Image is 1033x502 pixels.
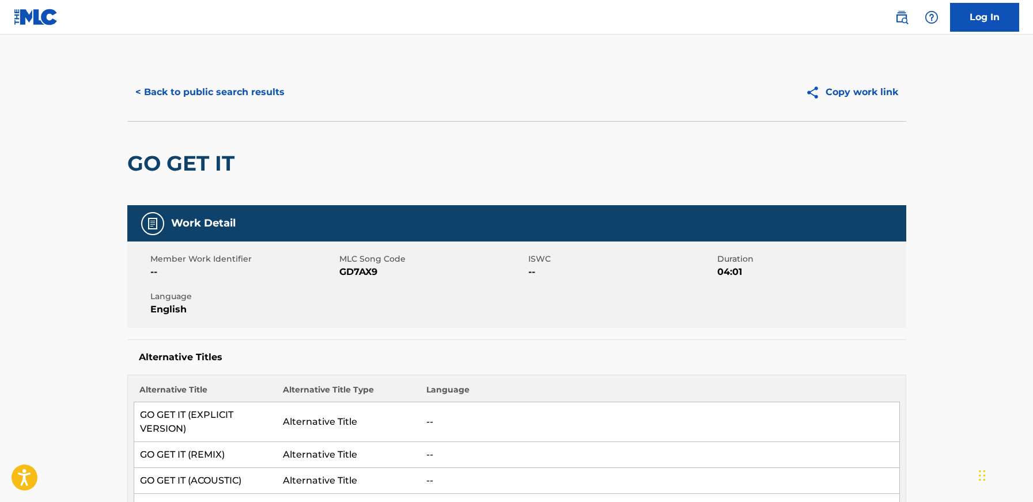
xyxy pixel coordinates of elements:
td: Alternative Title [277,402,421,442]
button: < Back to public search results [127,78,293,107]
img: MLC Logo [14,9,58,25]
a: Public Search [890,6,913,29]
td: GO GET IT (EXPLICIT VERSION) [134,402,277,442]
img: Copy work link [805,85,826,100]
span: English [150,303,336,316]
td: Alternative Title [277,468,421,494]
span: 04:01 [717,265,903,279]
h5: Alternative Titles [139,352,895,363]
th: Language [421,384,899,402]
span: -- [150,265,336,279]
a: Log In [950,3,1019,32]
td: GO GET IT (REMIX) [134,442,277,468]
img: search [895,10,909,24]
span: MLC Song Code [339,253,525,265]
td: GO GET IT (ACOUSTIC) [134,468,277,494]
button: Copy work link [797,78,906,107]
span: ISWC [528,253,714,265]
div: Drag [979,458,986,493]
th: Alternative Title Type [277,384,421,402]
span: -- [528,265,714,279]
span: Language [150,290,336,303]
img: help [925,10,939,24]
span: Member Work Identifier [150,253,336,265]
span: Duration [717,253,903,265]
h2: GO GET IT [127,150,240,176]
img: Work Detail [146,217,160,231]
div: Help [920,6,943,29]
td: -- [421,402,899,442]
td: Alternative Title [277,442,421,468]
td: -- [421,468,899,494]
span: GD7AX9 [339,265,525,279]
iframe: Chat Widget [975,447,1033,502]
h5: Work Detail [171,217,236,230]
th: Alternative Title [134,384,277,402]
td: -- [421,442,899,468]
iframe: Resource Center [1001,327,1033,420]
